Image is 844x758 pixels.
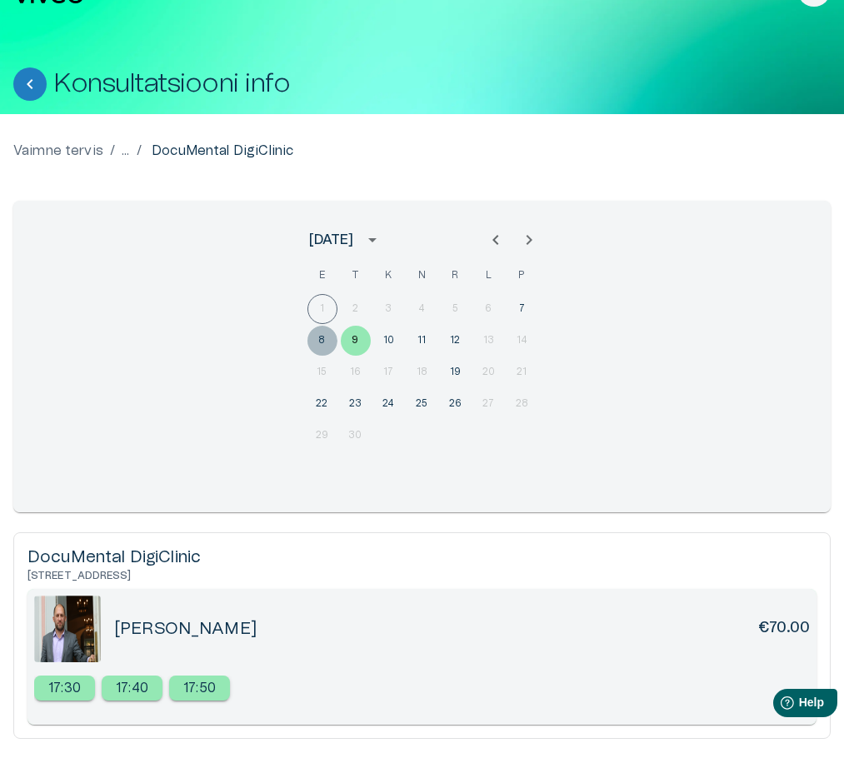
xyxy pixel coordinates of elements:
button: 10 [374,326,404,356]
button: 12 [441,326,471,356]
p: / [137,141,142,161]
button: Next month [512,223,546,257]
div: 17:30 [34,676,95,701]
span: esmaspäev [307,259,337,292]
div: 17:50 [169,676,230,701]
button: calendar view is open, switch to year view [358,226,387,254]
p: 17:50 [183,678,216,698]
button: 7 [507,294,537,324]
button: 11 [407,326,437,356]
h6: €70.00 [758,618,810,641]
button: 8 [307,326,337,356]
a: Select new timeslot for rescheduling [169,676,230,701]
h5: DocuMental DigiClinic [27,546,817,569]
p: 17:30 [48,678,81,698]
button: 19 [441,357,471,387]
button: Tagasi [13,67,47,101]
div: 17:40 [102,676,162,701]
h1: Konsultatsiooni info [53,69,290,98]
button: 23 [341,389,371,419]
button: 25 [407,389,437,419]
button: 9 [341,326,371,356]
button: 22 [307,389,337,419]
img: 80.png [34,596,101,662]
span: laupäev [474,259,504,292]
span: teisipäev [341,259,371,292]
p: ... [122,141,129,161]
p: / [110,141,115,161]
p: DocuMental DigiClinic [152,141,293,161]
span: neljapäev [407,259,437,292]
a: Select new timeslot for rescheduling [34,676,95,701]
a: Vaimne tervis [13,141,103,161]
span: reede [441,259,471,292]
p: 17:40 [116,678,148,698]
span: pühapäev [507,259,537,292]
button: 24 [374,389,404,419]
h6: [STREET_ADDRESS] [27,569,817,583]
h5: [PERSON_NAME] [114,618,257,641]
iframe: Help widget launcher [714,682,844,729]
div: [DATE] [309,230,354,250]
span: kolmapäev [374,259,404,292]
a: Select new timeslot for rescheduling [102,676,162,701]
button: 26 [441,389,471,419]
